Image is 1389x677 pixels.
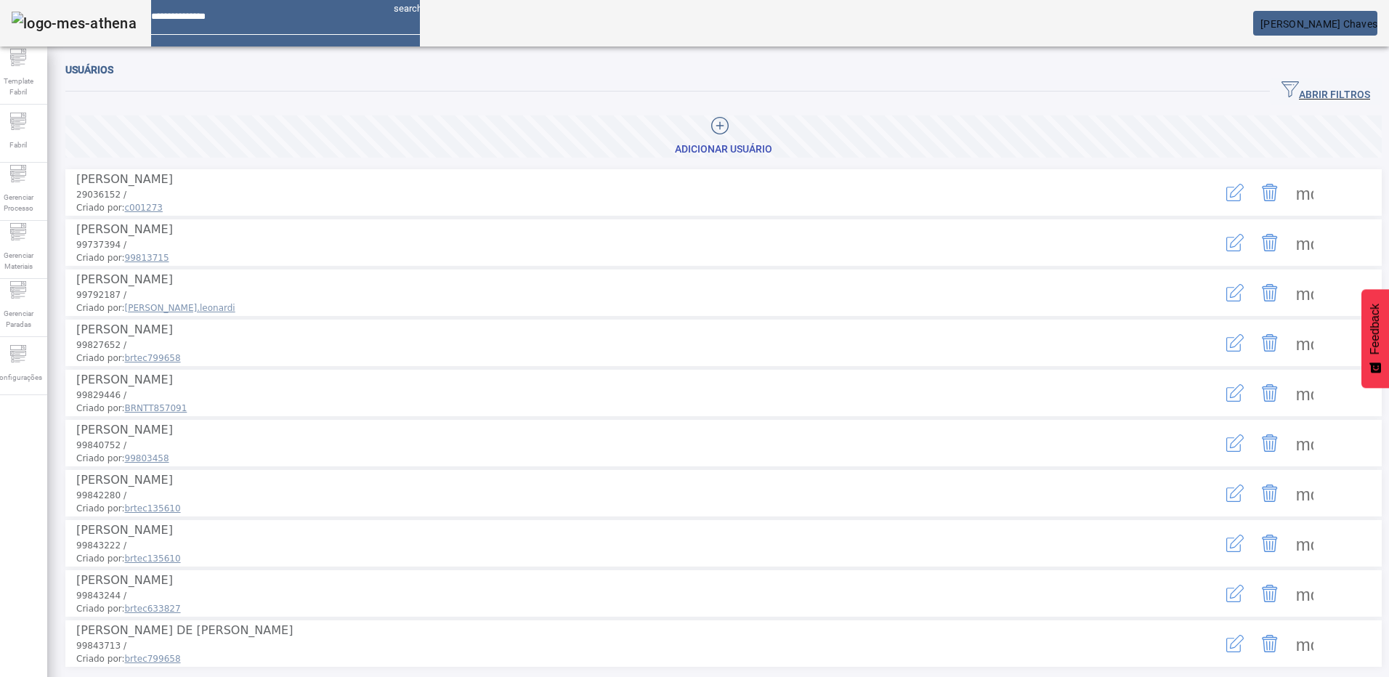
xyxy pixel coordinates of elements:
button: Mais [1287,626,1322,661]
span: [PERSON_NAME] [76,423,173,437]
button: Mais [1287,376,1322,410]
span: brtec135610 [125,554,181,564]
span: Usuários [65,64,113,76]
span: 99840752 / [76,440,126,450]
span: brtec135610 [125,503,181,514]
span: 99813715 [125,253,169,263]
span: Criado por: [76,251,1161,264]
span: [PERSON_NAME] [76,573,173,587]
button: Mais [1287,325,1322,360]
span: 99829446 / [76,390,126,400]
span: Criado por: [76,402,1161,415]
button: Mais [1287,576,1322,611]
span: [PERSON_NAME] DE [PERSON_NAME] [76,623,293,637]
button: Delete [1252,275,1287,310]
span: [PERSON_NAME] [76,222,173,236]
span: 99842280 / [76,490,126,500]
span: 99737394 / [76,240,126,250]
button: Delete [1252,426,1287,461]
button: Mais [1287,526,1322,561]
button: Mais [1287,426,1322,461]
span: c001273 [125,203,163,213]
span: Criado por: [76,652,1161,665]
button: Mais [1287,476,1322,511]
span: Criado por: [76,301,1161,315]
button: Feedback - Mostrar pesquisa [1361,289,1389,388]
button: Mais [1287,225,1322,260]
span: [PERSON_NAME] [76,272,173,286]
button: Mais [1287,175,1322,210]
span: 99803458 [125,453,169,463]
span: 99792187 / [76,290,126,300]
span: brtec633827 [125,604,181,614]
button: Mais [1287,275,1322,310]
button: Delete [1252,225,1287,260]
span: 99843244 / [76,591,126,601]
button: Delete [1252,376,1287,410]
img: logo-mes-athena [12,12,137,35]
span: 99843222 / [76,540,126,551]
span: [PERSON_NAME] Chaves [1260,18,1377,30]
span: brtec799658 [125,654,181,664]
button: Delete [1252,325,1287,360]
button: Delete [1252,576,1287,611]
span: [PERSON_NAME] [76,523,173,537]
span: [PERSON_NAME] [76,172,173,186]
span: Criado por: [76,452,1161,465]
span: [PERSON_NAME] [76,323,173,336]
span: Criado por: [76,552,1161,565]
span: 29036152 / [76,190,126,200]
button: Delete [1252,626,1287,661]
div: Adicionar Usuário [675,142,772,157]
span: Criado por: [76,352,1161,365]
span: brtec799658 [125,353,181,363]
span: Fabril [5,135,31,155]
span: [PERSON_NAME] [76,473,173,487]
span: [PERSON_NAME].leonardi [125,303,235,313]
button: Adicionar Usuário [65,115,1382,158]
span: Criado por: [76,502,1161,515]
span: Criado por: [76,201,1161,214]
button: Delete [1252,175,1287,210]
span: Criado por: [76,602,1161,615]
span: Feedback [1369,304,1382,354]
button: Delete [1252,526,1287,561]
span: BRNTT857091 [125,403,187,413]
span: [PERSON_NAME] [76,373,173,386]
button: Delete [1252,476,1287,511]
span: ABRIR FILTROS [1281,81,1370,102]
span: 99827652 / [76,340,126,350]
button: ABRIR FILTROS [1270,78,1382,105]
span: 99843713 / [76,641,126,651]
